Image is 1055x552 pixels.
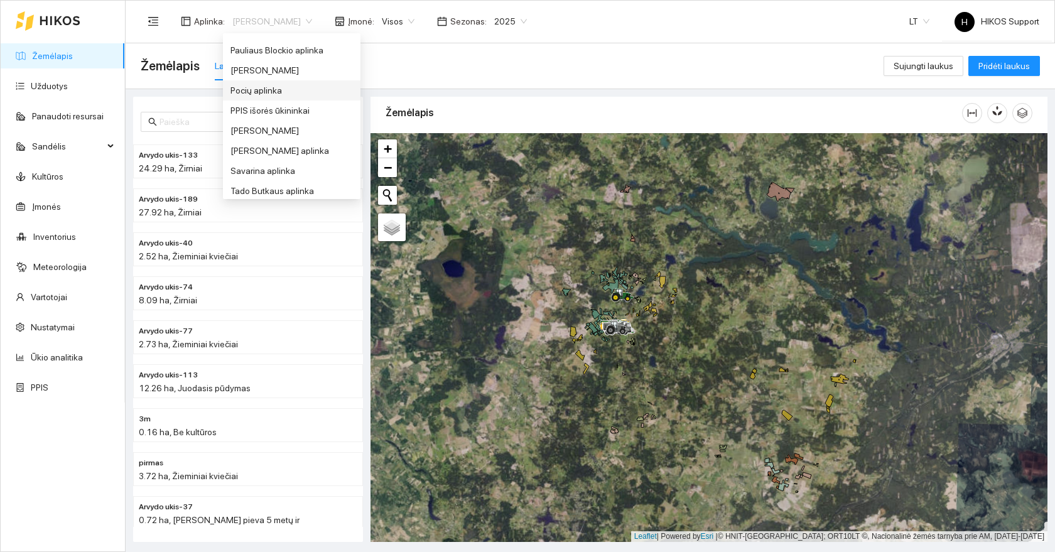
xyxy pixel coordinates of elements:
[634,532,657,541] a: Leaflet
[139,163,202,173] span: 24.29 ha, Žirniai
[232,12,312,31] span: Arvydas Paukštys
[181,16,191,26] span: layout
[139,193,198,205] span: Arvydo ukis-189
[223,100,360,121] div: PPIS išorės ūkininkai
[631,531,1047,542] div: | Powered by © HNIT-[GEOGRAPHIC_DATA]; ORT10LT ©, Nacionalinė žemės tarnyba prie AM, [DATE]-[DATE]
[384,160,392,175] span: −
[335,16,345,26] span: shop
[223,121,360,141] div: Ramūnas Gruzdas
[215,59,241,73] div: Laukai
[223,80,360,100] div: Pocių aplinka
[31,382,48,392] a: PPIS
[139,149,198,161] span: Arvydo ukis-133
[139,427,217,437] span: 0.16 ha, Be kultūros
[494,12,527,31] span: 2025
[378,139,397,158] a: Zoom in
[230,84,353,97] div: Pocių aplinka
[378,186,397,205] button: Initiate a new search
[382,12,414,31] span: Visos
[139,369,198,381] span: Arvydo ukis-113
[230,43,353,57] div: Pauliaus Blockio aplinka
[32,171,63,181] a: Kultūros
[32,111,104,121] a: Panaudoti resursai
[223,40,360,60] div: Pauliaus Blockio aplinka
[139,325,193,337] span: Arvydo ukis-77
[32,51,73,61] a: Žemėlapis
[348,14,374,28] span: Įmonė :
[378,158,397,177] a: Zoom out
[139,501,193,513] span: Arvydo ukis-37
[716,532,718,541] span: |
[139,383,251,393] span: 12.26 ha, Juodasis pūdymas
[31,81,68,91] a: Užduotys
[230,164,353,178] div: Savarina aplinka
[384,141,392,156] span: +
[141,56,200,76] span: Žemėlapis
[230,184,353,198] div: Tado Butkaus aplinka
[139,457,163,469] span: pirmas
[894,59,953,73] span: Sujungti laukus
[223,181,360,201] div: Tado Butkaus aplinka
[968,61,1040,71] a: Pridėti laukus
[31,352,83,362] a: Ūkio analitika
[139,207,202,217] span: 27.92 ha, Žirniai
[223,161,360,181] div: Savarina aplinka
[884,56,963,76] button: Sujungti laukus
[701,532,714,541] a: Esri
[139,339,238,349] span: 2.73 ha, Žieminiai kviečiai
[148,16,159,27] span: menu-fold
[961,12,968,32] span: H
[437,16,447,26] span: calendar
[450,14,487,28] span: Sezonas :
[141,9,166,34] button: menu-fold
[139,295,197,305] span: 8.09 ha, Žirniai
[378,214,406,241] a: Layers
[230,124,353,138] div: [PERSON_NAME]
[230,144,353,158] div: [PERSON_NAME] aplinka
[223,141,360,161] div: Rolando Kurana aplinka
[955,16,1039,26] span: HIKOS Support
[139,281,193,293] span: Arvydo ukis-74
[32,202,61,212] a: Įmonės
[31,322,75,332] a: Nustatymai
[31,292,67,302] a: Vartotojai
[33,262,87,272] a: Meteorologija
[386,95,962,131] div: Žemėlapis
[139,251,238,261] span: 2.52 ha, Žieminiai kviečiai
[139,237,193,249] span: Arvydo ukis-40
[194,14,225,28] span: Aplinka :
[160,115,348,129] input: Paieška
[968,56,1040,76] button: Pridėti laukus
[32,134,104,159] span: Sandėlis
[909,12,929,31] span: LT
[962,103,982,123] button: column-width
[223,60,360,80] div: Paulius
[230,104,353,117] div: PPIS išorės ūkininkai
[884,61,963,71] a: Sujungti laukus
[230,63,353,77] div: [PERSON_NAME]
[139,471,238,481] span: 3.72 ha, Žieminiai kviečiai
[963,108,982,118] span: column-width
[33,232,76,242] a: Inventorius
[148,117,157,126] span: search
[978,59,1030,73] span: Pridėti laukus
[139,413,151,425] span: 3m
[139,515,300,539] span: 0.72 ha, [PERSON_NAME] pieva 5 metų ir daugiau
